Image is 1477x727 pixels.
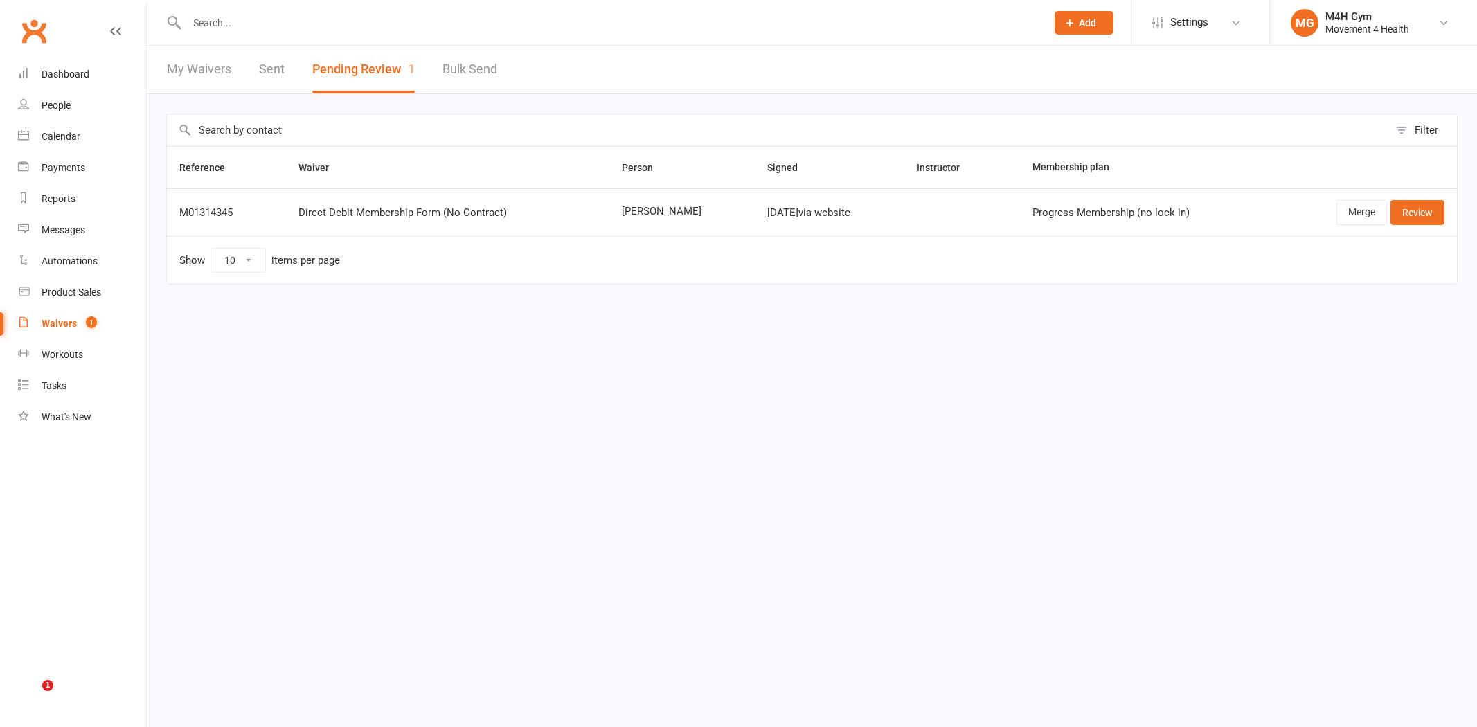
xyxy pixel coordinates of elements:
[259,46,285,93] a: Sent
[917,159,975,176] button: Instructor
[18,183,146,215] a: Reports
[18,370,146,402] a: Tasks
[1170,7,1208,38] span: Settings
[1415,122,1438,138] div: Filter
[18,246,146,277] a: Automations
[42,255,98,267] div: Automations
[622,159,668,176] button: Person
[408,62,415,76] span: 1
[1020,147,1273,188] th: Membership plan
[1032,207,1260,219] div: Progress Membership (no lock in)
[1325,23,1409,35] div: Movement 4 Health
[622,206,742,217] span: [PERSON_NAME]
[42,349,83,360] div: Workouts
[18,215,146,246] a: Messages
[42,162,85,173] div: Payments
[42,318,77,329] div: Waivers
[18,121,146,152] a: Calendar
[167,114,1388,146] input: Search by contact
[42,100,71,111] div: People
[18,90,146,121] a: People
[18,402,146,433] a: What's New
[1390,200,1444,225] a: Review
[298,159,344,176] button: Waiver
[1079,17,1096,28] span: Add
[298,207,597,219] div: Direct Debit Membership Form (No Contract)
[14,680,47,713] iframe: Intercom live chat
[1336,200,1387,225] a: Merge
[86,316,97,328] span: 1
[42,69,89,80] div: Dashboard
[767,207,892,219] div: [DATE] via website
[767,162,813,173] span: Signed
[622,162,668,173] span: Person
[1388,114,1457,146] button: Filter
[18,339,146,370] a: Workouts
[179,159,240,176] button: Reference
[271,255,340,267] div: items per page
[179,162,240,173] span: Reference
[1291,9,1318,37] div: MG
[42,411,91,422] div: What's New
[183,13,1037,33] input: Search...
[167,46,231,93] a: My Waivers
[17,14,51,48] a: Clubworx
[179,248,340,273] div: Show
[18,308,146,339] a: Waivers 1
[18,277,146,308] a: Product Sales
[179,207,274,219] div: M01314345
[312,46,415,93] button: Pending Review1
[42,131,80,142] div: Calendar
[42,287,101,298] div: Product Sales
[42,224,85,235] div: Messages
[1325,10,1409,23] div: M4H Gym
[42,680,53,691] span: 1
[442,46,497,93] a: Bulk Send
[1055,11,1113,35] button: Add
[18,59,146,90] a: Dashboard
[42,380,66,391] div: Tasks
[767,159,813,176] button: Signed
[298,162,344,173] span: Waiver
[18,152,146,183] a: Payments
[42,193,75,204] div: Reports
[917,162,975,173] span: Instructor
